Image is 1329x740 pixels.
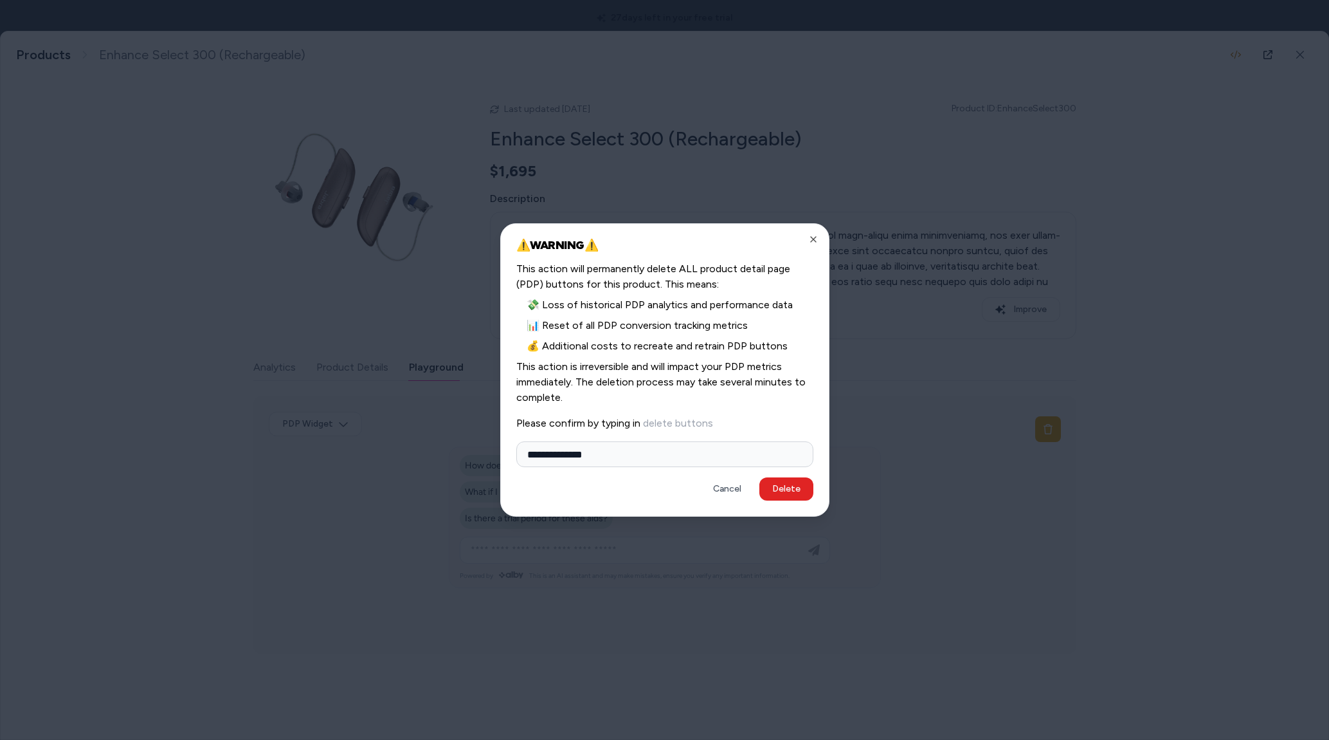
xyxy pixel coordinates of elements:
strong: WARNING [530,238,584,252]
span: 📊 Reset of all PDP conversion tracking metrics [516,318,813,333]
button: Delete [759,477,813,501]
p: Please confirm by typing in [516,416,813,431]
span: This action is irreversible and will impact your PDP metrics immediately. The deletion process ma... [516,359,813,405]
span: 💰 Additional costs to recreate and retrain PDP buttons [516,338,813,354]
h2: ⚠️ ⚠️ [516,239,813,251]
span: delete buttons [643,417,713,429]
span: This action will permanently delete ALL product detail page (PDP) buttons for this product. This ... [516,261,813,292]
span: 💸 Loss of historical PDP analytics and performance data [516,297,813,313]
button: Cancel [700,477,754,501]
